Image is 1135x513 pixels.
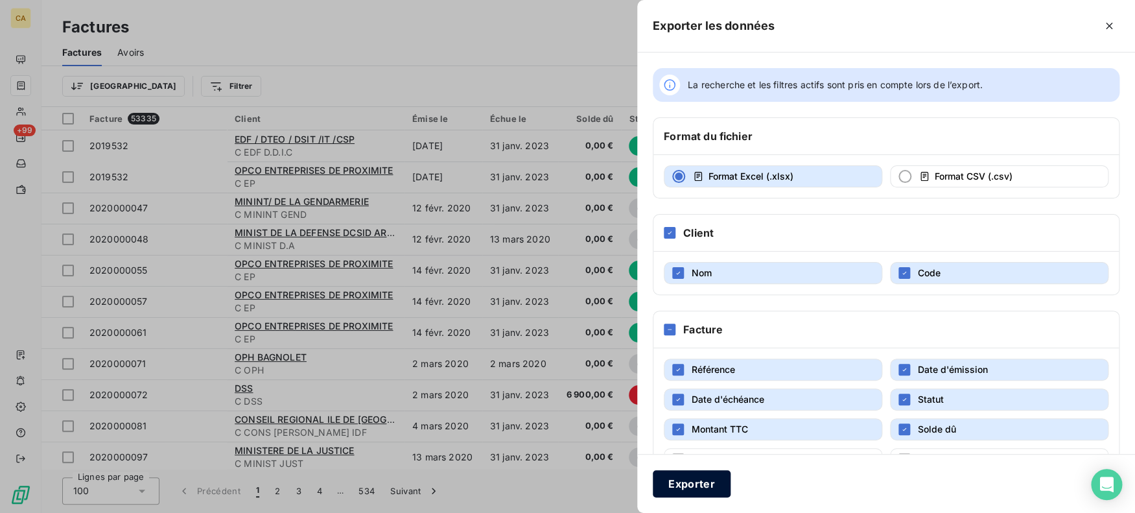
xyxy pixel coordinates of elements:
button: Date d'émission [890,359,1108,381]
button: Référence [664,359,882,381]
h5: Exporter les données [653,17,775,35]
button: Format Excel (.xlsx) [664,165,882,187]
button: Statut [890,388,1108,411]
span: Date mise en recouvrement [918,453,1036,464]
span: Solde dû [918,424,956,435]
h6: Client [683,225,714,241]
button: Dernier commentaire [664,448,882,470]
span: Référence [692,364,735,375]
button: Code [890,262,1108,284]
span: Statut [918,394,944,405]
span: La recherche et les filtres actifs sont pris en compte lors de l’export. [688,78,983,91]
button: Date mise en recouvrement [890,448,1108,470]
button: Date d'échéance [664,388,882,411]
div: Open Intercom Messenger [1091,469,1122,500]
button: Solde dû [890,418,1108,440]
span: Code [918,267,941,278]
span: Format CSV (.csv) [935,171,1012,182]
button: Exporter [653,470,731,497]
button: Montant TTC [664,418,882,440]
h6: Facture [683,322,723,337]
button: Format CSV (.csv) [890,165,1108,187]
span: Date d'émission [918,364,988,375]
span: Nom [692,267,712,278]
button: Nom [664,262,882,284]
span: Dernier commentaire [692,453,781,464]
span: Date d'échéance [692,394,764,405]
span: Format Excel (.xlsx) [708,171,793,182]
h6: Format du fichier [664,128,753,144]
span: Montant TTC [692,424,748,435]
